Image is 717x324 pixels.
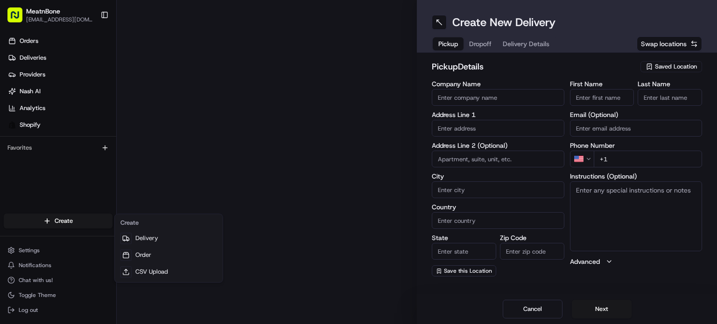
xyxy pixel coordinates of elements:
label: City [432,173,564,179]
input: Enter address [432,120,564,137]
a: CSV Upload [117,263,221,280]
div: Favorites [4,140,112,155]
label: Last Name [638,81,702,87]
span: API Documentation [88,208,150,217]
a: Delivery [117,230,221,247]
img: 1736555255976-a54dd68f-1ca7-489b-9aae-adbdc363a1c4 [19,145,26,152]
span: Deliveries [20,54,46,62]
div: 💻 [79,209,86,216]
div: Start new chat [42,89,153,98]
input: Clear [24,60,154,69]
a: 💻API Documentation [75,204,154,221]
span: Knowledge Base [19,208,71,217]
label: State [432,234,496,241]
label: Zip Code [500,234,564,241]
span: Shopify [20,121,41,129]
img: 8571987876998_91fb9ceb93ad5c398215_72.jpg [20,89,36,105]
label: Instructions (Optional) [570,173,703,179]
span: Wisdom [PERSON_NAME] [29,144,99,152]
img: Wisdom Oko [9,135,24,153]
input: Enter email address [570,120,703,137]
img: Nash [9,9,28,28]
div: Create [117,216,221,230]
button: Start new chat [159,91,170,103]
input: Enter company name [432,89,564,106]
label: Phone Number [570,142,703,149]
span: Notifications [19,262,51,269]
span: Swap locations [641,39,687,48]
input: Apartment, suite, unit, etc. [432,151,564,167]
span: Orders [20,37,38,45]
button: Cancel [503,300,562,318]
a: Powered byPylon [66,230,113,238]
img: Shopify logo [8,121,16,129]
img: 1736555255976-a54dd68f-1ca7-489b-9aae-adbdc363a1c4 [19,170,26,177]
input: Enter zip code [500,243,564,260]
span: • [101,169,105,177]
label: Email (Optional) [570,111,703,118]
label: Advanced [570,257,600,266]
input: Enter city [432,181,564,198]
button: See all [145,119,170,130]
img: 1736555255976-a54dd68f-1ca7-489b-9aae-adbdc363a1c4 [9,89,26,105]
span: Saved Location [655,62,697,71]
span: Dropoff [469,39,492,48]
label: First Name [570,81,634,87]
span: Log out [19,306,38,314]
label: Country [432,204,564,210]
h2: pickup Details [432,60,635,73]
h1: Create New Delivery [452,15,555,30]
div: 📗 [9,209,17,216]
input: Enter first name [570,89,634,106]
a: 📗Knowledge Base [6,204,75,221]
div: We're available if you need us! [42,98,128,105]
span: Pickup [438,39,458,48]
span: [DATE] [106,169,126,177]
span: • [101,144,105,152]
input: Enter last name [638,89,702,106]
span: Wisdom [PERSON_NAME] [29,169,99,177]
span: Settings [19,247,40,254]
span: [DATE] [106,144,126,152]
a: Order [117,247,221,263]
div: Past conversations [9,121,60,128]
span: Toggle Theme [19,291,56,299]
span: MeatnBone [26,7,60,16]
span: Pylon [93,231,113,238]
span: Delivery Details [503,39,549,48]
span: Nash AI [20,87,41,96]
span: Chat with us! [19,276,53,284]
span: [EMAIL_ADDRESS][DOMAIN_NAME] [26,16,93,23]
img: Wisdom Oko [9,160,24,179]
input: Enter country [432,212,564,229]
input: Enter state [432,243,496,260]
span: Create [55,217,73,225]
button: Next [572,300,632,318]
span: Save this Location [444,267,492,275]
span: Analytics [20,104,45,112]
label: Company Name [432,81,564,87]
label: Address Line 1 [432,111,564,118]
span: Providers [20,70,45,79]
p: Welcome 👋 [9,37,170,52]
input: Enter phone number [594,151,703,167]
label: Address Line 2 (Optional) [432,142,564,149]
